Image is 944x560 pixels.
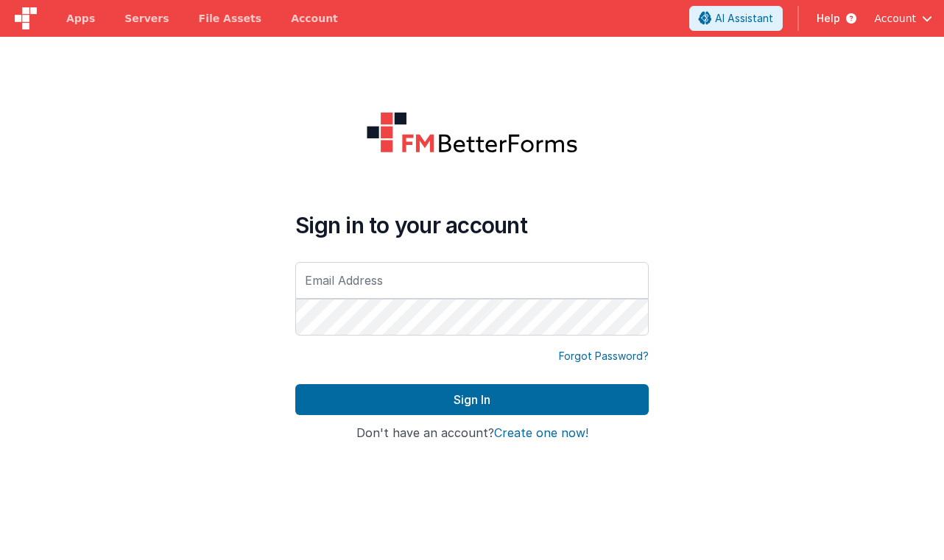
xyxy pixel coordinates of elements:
[874,11,932,26] button: Account
[295,427,649,440] h4: Don't have an account?
[295,262,649,299] input: Email Address
[817,11,840,26] span: Help
[874,11,916,26] span: Account
[494,427,588,440] button: Create one now!
[199,11,262,26] span: File Assets
[124,11,169,26] span: Servers
[559,349,649,364] a: Forgot Password?
[715,11,773,26] span: AI Assistant
[295,212,649,238] h4: Sign in to your account
[66,11,95,26] span: Apps
[689,6,783,31] button: AI Assistant
[295,384,649,415] button: Sign In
